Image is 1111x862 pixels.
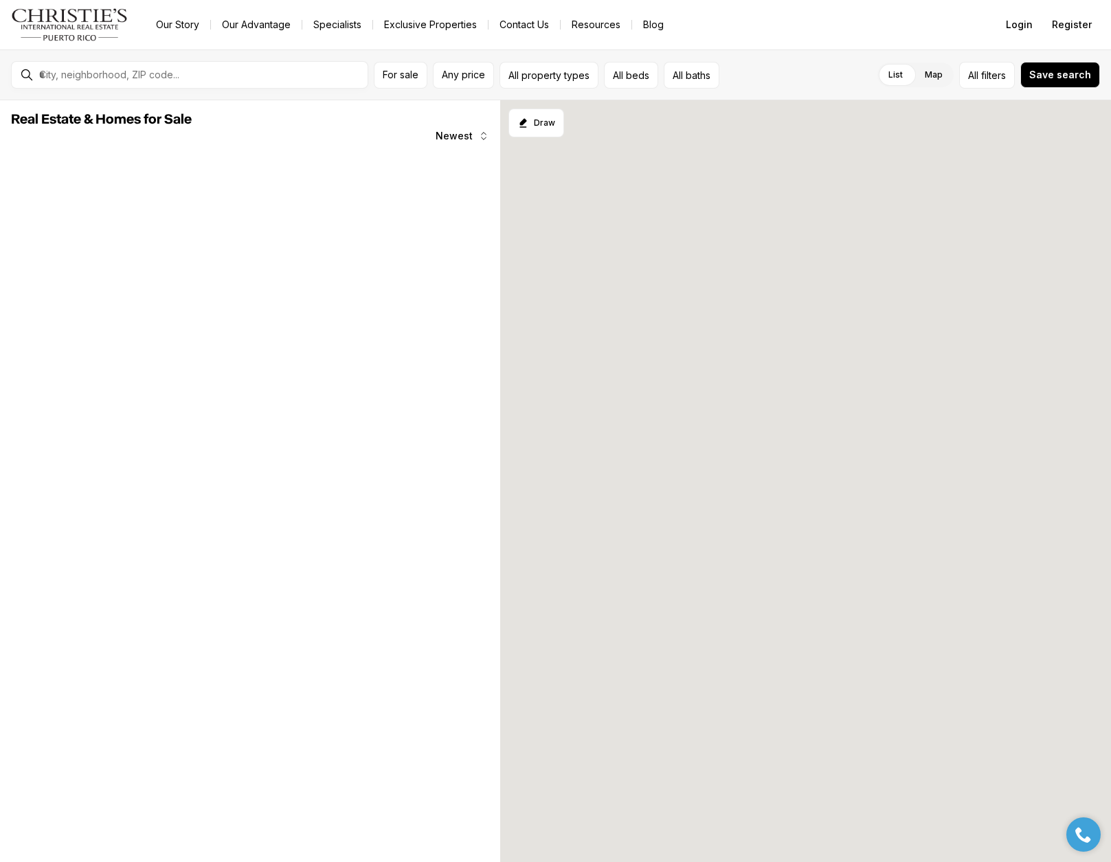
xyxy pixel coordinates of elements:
[998,11,1041,38] button: Login
[981,68,1006,82] span: filters
[632,15,675,34] a: Blog
[211,15,302,34] a: Our Advantage
[145,15,210,34] a: Our Story
[436,131,473,141] span: Newest
[1044,11,1100,38] button: Register
[604,62,658,89] button: All beds
[302,15,372,34] a: Specialists
[508,109,564,137] button: Start drawing
[489,15,560,34] button: Contact Us
[959,62,1015,89] button: Allfilters
[561,15,631,34] a: Resources
[1006,19,1033,30] span: Login
[11,113,192,126] span: Real Estate & Homes for Sale
[442,69,485,80] span: Any price
[1029,69,1091,80] span: Save search
[914,63,954,87] label: Map
[968,68,978,82] span: All
[1052,19,1092,30] span: Register
[374,62,427,89] button: For sale
[500,62,598,89] button: All property types
[433,62,494,89] button: Any price
[664,62,719,89] button: All baths
[427,122,497,150] button: Newest
[11,8,128,41] img: logo
[1020,62,1100,88] button: Save search
[383,69,418,80] span: For sale
[373,15,488,34] a: Exclusive Properties
[877,63,914,87] label: List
